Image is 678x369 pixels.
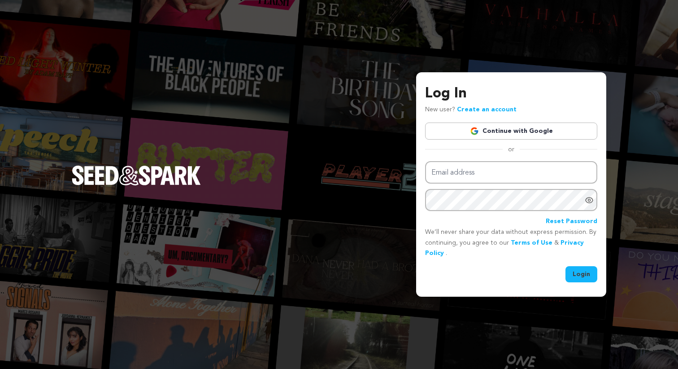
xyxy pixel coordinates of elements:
[425,83,597,105] h3: Log In
[425,161,597,184] input: Email address
[425,227,597,259] p: We’ll never share your data without express permission. By continuing, you agree to our & .
[72,166,201,203] a: Seed&Spark Homepage
[503,145,520,154] span: or
[457,106,517,113] a: Create an account
[511,240,552,246] a: Terms of Use
[565,266,597,282] button: Login
[72,166,201,185] img: Seed&Spark Logo
[470,127,479,136] img: Google logo
[546,216,597,227] a: Reset Password
[425,105,517,115] p: New user?
[585,196,594,205] a: Show password as plain text. Warning: this will display your password on the screen.
[425,123,597,140] a: Continue with Google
